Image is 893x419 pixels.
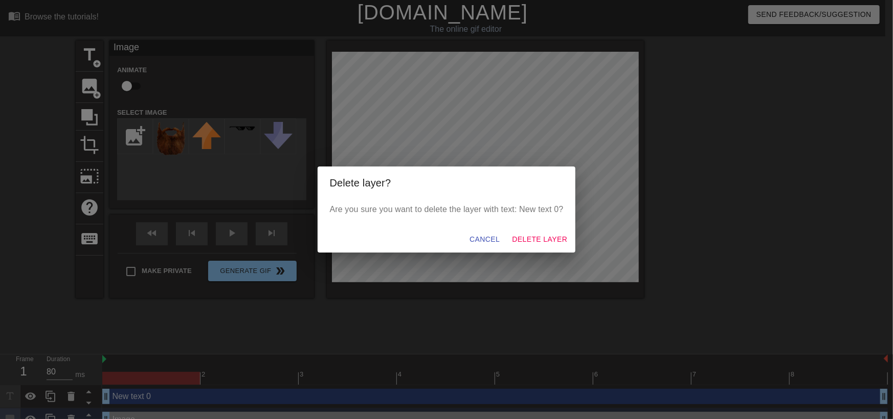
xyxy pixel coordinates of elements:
span: Cancel [470,233,500,246]
button: Cancel [465,230,504,249]
span: Delete Layer [512,233,567,246]
button: Delete Layer [508,230,571,249]
h2: Delete layer? [330,175,564,191]
p: Are you sure you want to delete the layer with text: New text 0? [330,203,564,216]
